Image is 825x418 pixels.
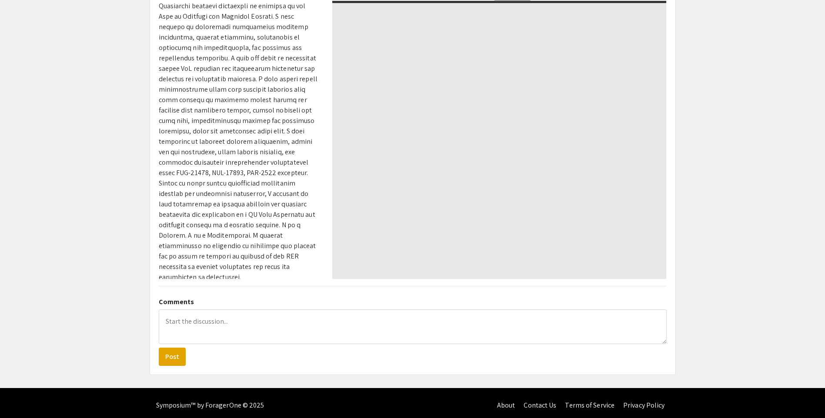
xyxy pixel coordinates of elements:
a: Privacy Policy [623,401,665,410]
a: About [497,401,515,410]
button: Post [159,348,186,366]
iframe: Chat [7,379,37,411]
a: Terms of Service [565,401,615,410]
a: Contact Us [524,401,556,410]
h2: Comments [159,298,667,306]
